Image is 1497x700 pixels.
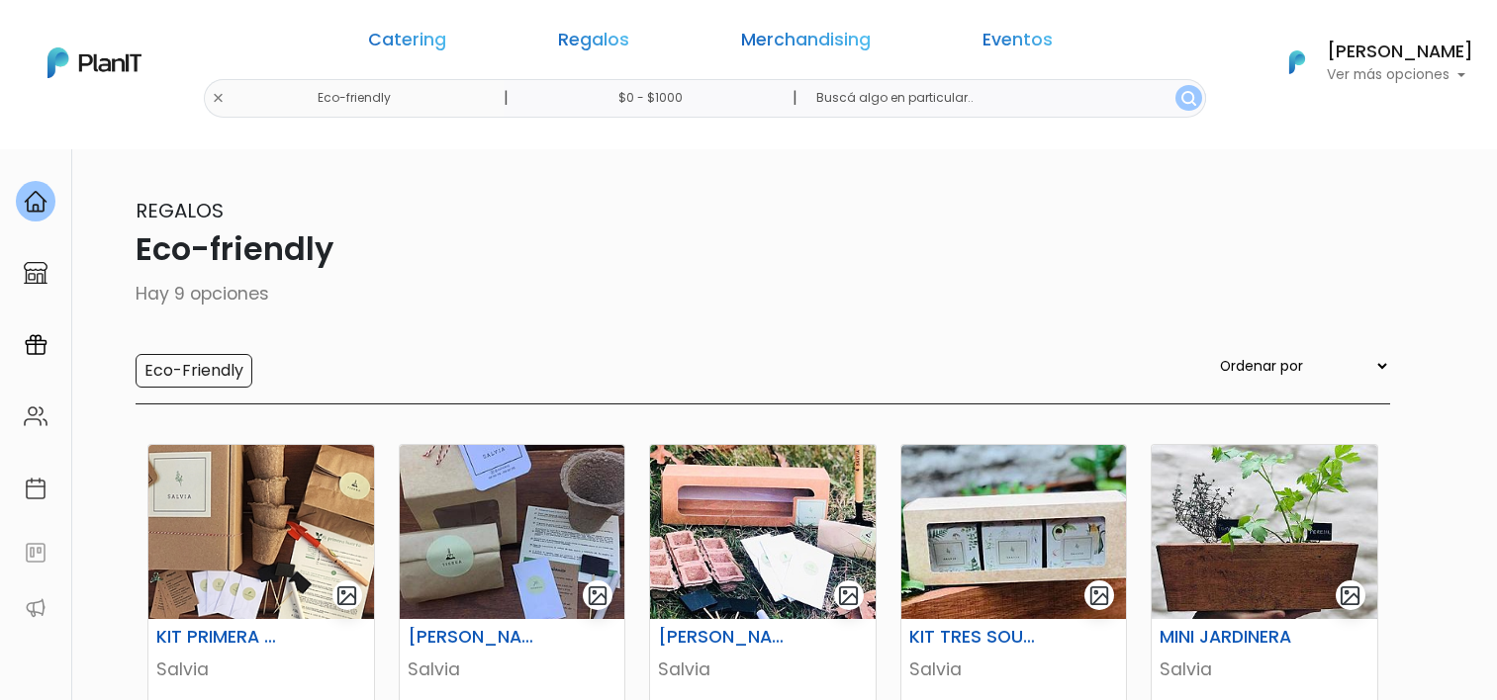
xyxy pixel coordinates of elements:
[1327,44,1473,61] h6: [PERSON_NAME]
[408,656,617,682] p: Salvia
[837,584,860,607] img: gallery-light
[144,627,300,648] h6: KIT PRIMERA HUERTA
[800,79,1205,118] input: Buscá algo en particular..
[24,477,47,500] img: calendar-87d922413cdce8b2cf7b7f5f62616a5cf9e4887200fb71536465627b3292af00.svg
[108,225,1390,273] p: Eco-friendly
[1263,37,1473,88] button: PlanIt Logo [PERSON_NAME] Ver más opciones
[24,541,47,565] img: feedback-78b5a0c8f98aac82b08bfc38622c3050aee476f2c9584af64705fc4e61158814.svg
[504,86,509,110] p: |
[24,404,47,428] img: people-662611757002400ad9ed0e3c099ab2801c6687ba6c219adb57efc949bc21e19d.svg
[558,32,629,55] a: Regalos
[1088,584,1111,607] img: gallery-light
[646,627,801,648] h6: [PERSON_NAME]
[47,47,141,78] img: PlanIt Logo
[212,92,225,105] img: close-6986928ebcb1d6c9903e3b54e860dbc4d054630f23adef3a32610726dff6a82b.svg
[909,656,1119,682] p: Salvia
[396,627,551,648] h6: [PERSON_NAME] INDIVIDUAL 1
[108,196,1390,225] p: Regalos
[587,584,609,607] img: gallery-light
[156,656,366,682] p: Salvia
[136,354,252,388] input: Eco-Friendly
[1327,68,1473,82] p: Ver más opciones
[24,333,47,357] img: campaigns-02234683943229c281be62815700db0a1741e53638e28bf9629b52c665b00959.svg
[793,86,797,110] p: |
[1148,627,1303,648] h6: MINI JARDINERA
[1339,584,1361,607] img: gallery-light
[335,584,358,607] img: gallery-light
[741,32,871,55] a: Merchandising
[1152,445,1377,619] img: thumb_WhatsApp_Image_2021-11-04_at_12.09.04.jpeg
[982,32,1053,55] a: Eventos
[108,281,1390,306] p: Hay 9 opciones
[658,656,868,682] p: Salvia
[24,261,47,285] img: marketplace-4ceaa7011d94191e9ded77b95e3339b90024bf715f7c57f8cf31f2d8c509eaba.svg
[24,190,47,214] img: home-e721727adea9d79c4d83392d1f703f7f8bce08238fde08b1acbfd93340b81755.svg
[400,445,625,619] img: thumb_WhatsApp_Image_2020-06-06_at_11.13.10__1_.jpeg
[650,445,876,619] img: thumb_WhatsApp_Image_2021-11-02_at_15.24.46portada.jpeg
[1275,41,1319,84] img: PlanIt Logo
[24,596,47,620] img: partners-52edf745621dab592f3b2c58e3bca9d71375a7ef29c3b500c9f145b62cc070d4.svg
[1181,91,1196,106] img: search_button-432b6d5273f82d61273b3651a40e1bd1b912527efae98b1b7a1b2c0702e16a8d.svg
[897,627,1053,648] h6: KIT TRES SOUVENIRS
[368,32,446,55] a: Catering
[1160,656,1369,682] p: Salvia
[901,445,1127,619] img: thumb_WhatsApp_Image_2021-11-02_at_16.16.27__1_.jpeg
[148,445,374,619] img: thumb_kit_huerta.jpg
